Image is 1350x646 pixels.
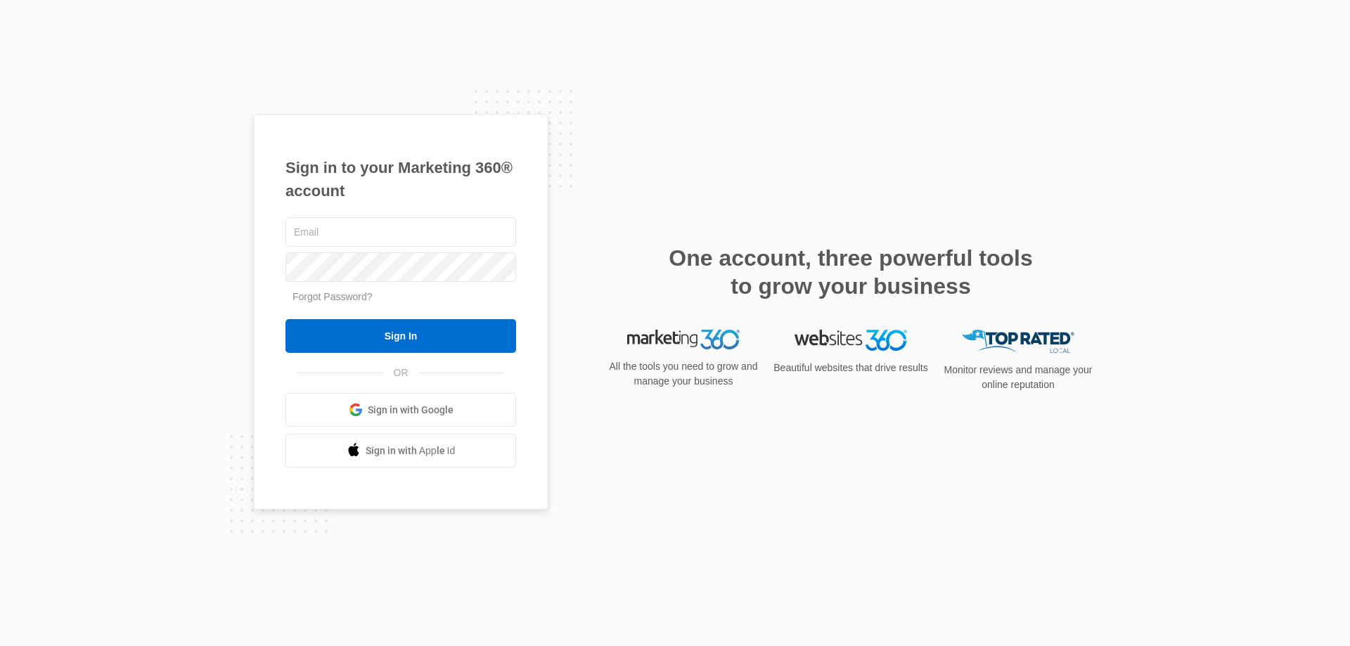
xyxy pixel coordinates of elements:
[285,434,516,467] a: Sign in with Apple Id
[772,361,930,375] p: Beautiful websites that drive results
[368,403,454,418] span: Sign in with Google
[285,156,516,202] h1: Sign in to your Marketing 360® account
[627,330,740,349] img: Marketing 360
[285,319,516,353] input: Sign In
[285,393,516,427] a: Sign in with Google
[292,291,373,302] a: Forgot Password?
[962,330,1074,353] img: Top Rated Local
[384,366,418,380] span: OR
[664,244,1037,300] h2: One account, three powerful tools to grow your business
[795,330,907,350] img: Websites 360
[605,359,762,389] p: All the tools you need to grow and manage your business
[366,444,456,458] span: Sign in with Apple Id
[285,217,516,247] input: Email
[939,363,1097,392] p: Monitor reviews and manage your online reputation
